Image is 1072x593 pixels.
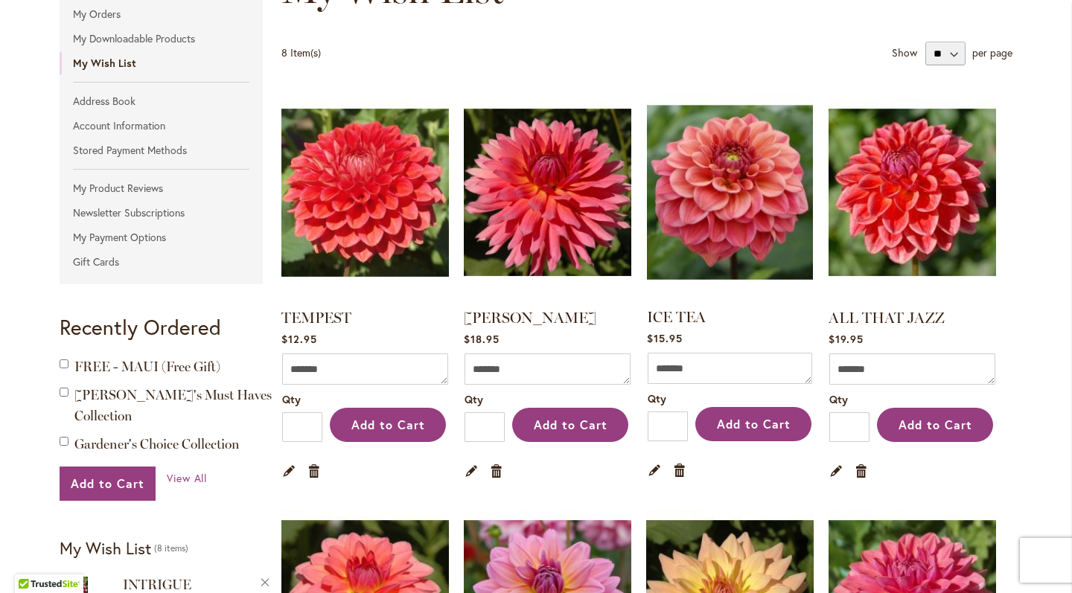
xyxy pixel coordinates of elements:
[695,407,811,441] button: Add to Cart
[282,392,301,406] span: Qty
[74,387,272,424] a: [PERSON_NAME]'s Must Haves Collection
[351,417,425,432] span: Add to Cart
[647,89,813,299] a: ICE TEA
[60,313,221,341] strong: Recently Ordered
[465,392,483,406] span: Qty
[717,416,791,432] span: Add to Cart
[829,88,996,300] a: ALL THAT JAZZ
[647,308,706,326] a: ICE TEA
[892,45,917,60] strong: Show
[60,52,263,74] strong: My Wish List
[154,542,188,554] span: 8 items
[60,251,263,273] a: Gift Cards
[899,417,972,432] span: Add to Cart
[60,28,263,50] a: My Downloadable Products
[281,88,449,297] img: TEMPEST
[464,88,631,297] img: LINDY
[829,309,945,327] a: ALL THAT JAZZ
[60,115,263,137] a: Account Information
[60,202,263,224] a: Newsletter Subscriptions
[534,417,607,432] span: Add to Cart
[60,90,263,112] a: Address Book
[11,540,53,582] iframe: Launch Accessibility Center
[647,331,683,345] span: $15.95
[60,177,263,199] a: My Product Reviews
[167,471,208,486] a: View All
[829,88,996,297] img: ALL THAT JAZZ
[648,391,666,406] span: Qty
[972,45,1012,60] span: per page
[74,436,240,452] a: Gardener's Choice Collection
[167,471,208,485] span: View All
[464,332,500,346] span: $18.95
[281,88,449,300] a: TEMPEST
[60,537,151,559] strong: My Wish List
[330,408,446,442] button: Add to Cart
[464,309,596,327] a: [PERSON_NAME]
[829,332,864,346] span: $19.95
[877,408,993,442] button: Add to Cart
[464,88,631,300] a: LINDY
[60,467,156,501] button: Add to Cart
[74,359,220,375] span: FREE - MAUI (Free Gift)
[512,408,628,442] button: Add to Cart
[643,83,817,301] img: ICE TEA
[123,577,191,593] a: INTRIGUE
[71,475,144,491] span: Add to Cart
[60,226,263,249] a: My Payment Options
[60,139,263,161] a: Stored Payment Methods
[281,332,317,346] span: $12.95
[60,3,263,25] a: My Orders
[829,392,848,406] span: Qty
[281,309,351,327] a: TEMPEST
[281,45,321,60] span: 8 Item(s)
